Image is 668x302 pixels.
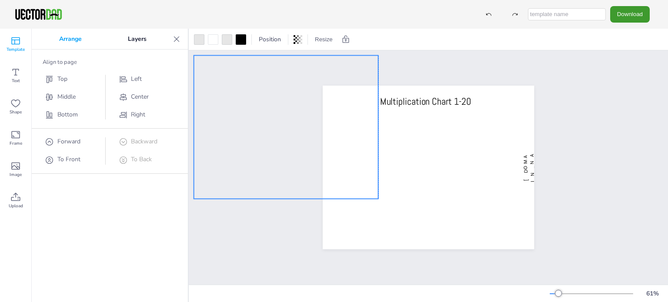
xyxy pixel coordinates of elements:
[131,137,157,146] span: Backward
[57,155,80,163] span: To Front
[610,6,650,22] button: Download
[131,93,149,101] span: Center
[311,33,336,46] button: Resize
[57,93,76,101] span: Middle
[642,289,663,298] div: 61 %
[14,8,63,21] img: VectorDad-1.png
[57,75,67,83] span: Top
[7,46,25,53] span: Template
[12,77,20,84] span: Text
[105,29,170,50] p: Layers
[36,29,105,50] p: Arrange
[131,155,152,163] span: To Back
[10,109,22,116] span: Shape
[9,202,23,209] span: Upload
[522,153,542,183] span: [DOMAIN_NAME]
[131,75,142,83] span: Left
[43,58,177,66] div: Align to page
[57,110,78,119] span: Bottom
[57,137,80,146] span: Forward
[528,8,606,20] input: template name
[10,171,22,178] span: Image
[131,110,145,119] span: Right
[257,35,283,43] span: Position
[380,96,471,108] span: Multiplication Chart 1-20
[10,140,22,147] span: Frame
